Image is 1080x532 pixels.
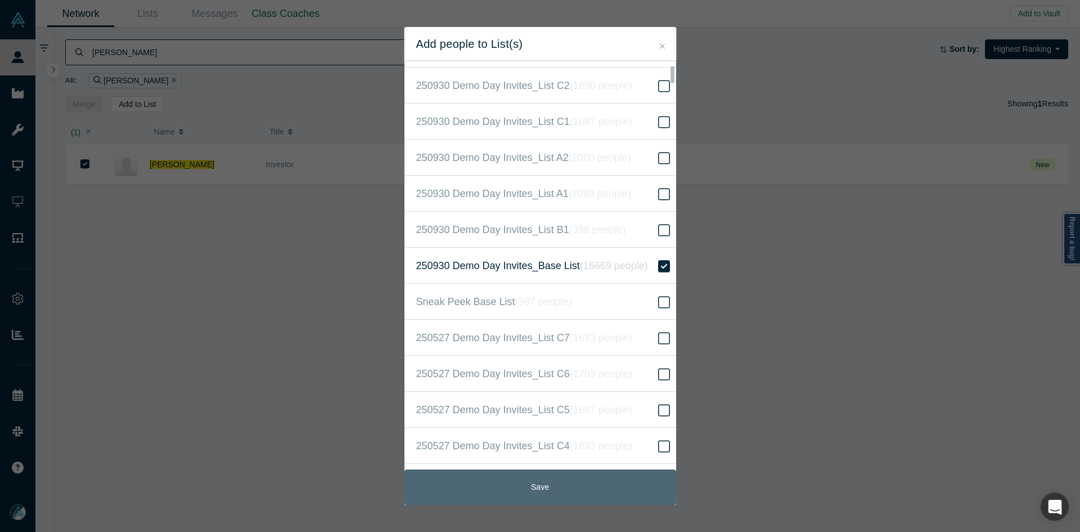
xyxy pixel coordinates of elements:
[416,150,631,166] span: 250930 Demo Day Invites_List A2
[570,440,632,451] i: ( 1693 people )
[416,294,572,310] span: Sneak Peek Base List
[570,368,632,379] i: ( 1709 people )
[416,438,632,454] span: 250527 Demo Day Invites_List C4
[416,186,631,202] span: 250930 Demo Day Invites_List A1
[416,366,632,382] span: 250527 Demo Day Invites_List C6
[656,40,668,53] button: Close
[416,37,664,51] h2: Add people to List(s)
[569,152,631,163] i: ( 2060 people )
[416,114,632,129] span: 250930 Demo Day Invites_List C1
[570,404,632,415] i: ( 1687 people )
[416,222,626,238] span: 250930 Demo Day Invites_List B1
[570,116,632,127] i: ( 1687 people )
[416,402,632,418] span: 250527 Demo Day Invites_List C5
[416,258,648,274] span: 250930 Demo Day Invites_Base List
[580,260,648,271] i: ( 16669 people )
[569,224,626,235] i: ( 398 people )
[515,296,572,307] i: ( 997 people )
[570,80,632,91] i: ( 1690 people )
[416,330,632,346] span: 250527 Demo Day Invites_List C7
[570,332,632,343] i: ( 1673 people )
[404,470,676,505] button: Save
[569,188,631,199] i: ( 2089 people )
[416,78,632,93] span: 250930 Demo Day Invites_List C2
